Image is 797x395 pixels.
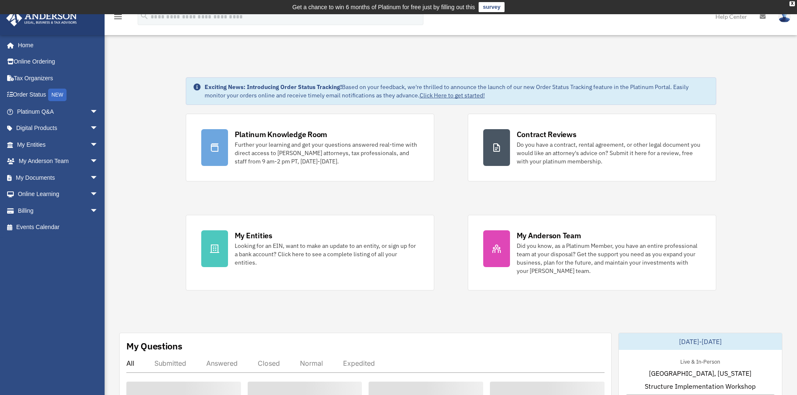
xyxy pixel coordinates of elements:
a: survey [479,2,505,12]
a: Digital Productsarrow_drop_down [6,120,111,137]
div: My Entities [235,230,272,241]
span: [GEOGRAPHIC_DATA], [US_STATE] [649,368,751,378]
div: My Anderson Team [517,230,581,241]
a: Online Learningarrow_drop_down [6,186,111,203]
div: Looking for an EIN, want to make an update to an entity, or sign up for a bank account? Click her... [235,242,419,267]
div: Do you have a contract, rental agreement, or other legal document you would like an attorney's ad... [517,140,701,166]
div: close [789,1,795,6]
img: User Pic [778,10,791,23]
a: My Anderson Teamarrow_drop_down [6,153,111,170]
a: Contract Reviews Do you have a contract, rental agreement, or other legal document you would like... [468,114,716,181]
a: menu [113,15,123,22]
a: Order StatusNEW [6,87,111,104]
img: Anderson Advisors Platinum Portal [4,10,79,26]
div: My Questions [126,340,182,352]
i: search [140,11,149,20]
span: arrow_drop_down [90,186,107,203]
div: Get a chance to win 6 months of Platinum for free just by filling out this [292,2,475,12]
div: Further your learning and get your questions answered real-time with direct access to [PERSON_NAM... [235,140,419,166]
div: Live & In-Person [674,357,727,365]
div: NEW [48,89,67,101]
div: Closed [258,359,280,367]
div: All [126,359,134,367]
a: My Documentsarrow_drop_down [6,169,111,186]
a: Platinum Knowledge Room Further your learning and get your questions answered real-time with dire... [186,114,434,181]
span: arrow_drop_down [90,103,107,120]
div: Did you know, as a Platinum Member, you have an entire professional team at your disposal? Get th... [517,242,701,275]
div: Answered [206,359,238,367]
span: arrow_drop_down [90,169,107,186]
div: Contract Reviews [517,129,577,140]
a: Click Here to get started! [420,92,485,99]
a: Billingarrow_drop_down [6,202,111,219]
a: Platinum Q&Aarrow_drop_down [6,103,111,120]
a: Events Calendar [6,219,111,236]
span: arrow_drop_down [90,136,107,153]
span: Structure Implementation Workshop [645,381,756,391]
a: My Anderson Team Did you know, as a Platinum Member, you have an entire professional team at your... [468,215,716,291]
span: arrow_drop_down [90,120,107,137]
a: My Entitiesarrow_drop_down [6,136,111,153]
a: Home [6,37,107,54]
i: menu [113,12,123,22]
div: Normal [300,359,323,367]
a: My Entities Looking for an EIN, want to make an update to an entity, or sign up for a bank accoun... [186,215,434,291]
a: Online Ordering [6,54,111,70]
div: Based on your feedback, we're thrilled to announce the launch of our new Order Status Tracking fe... [205,83,709,99]
div: [DATE]-[DATE] [619,333,782,350]
span: arrow_drop_down [90,202,107,219]
div: Submitted [154,359,186,367]
strong: Exciting News: Introducing Order Status Tracking! [205,83,342,91]
a: Tax Organizers [6,70,111,87]
span: arrow_drop_down [90,153,107,170]
div: Platinum Knowledge Room [235,129,328,140]
div: Expedited [343,359,375,367]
